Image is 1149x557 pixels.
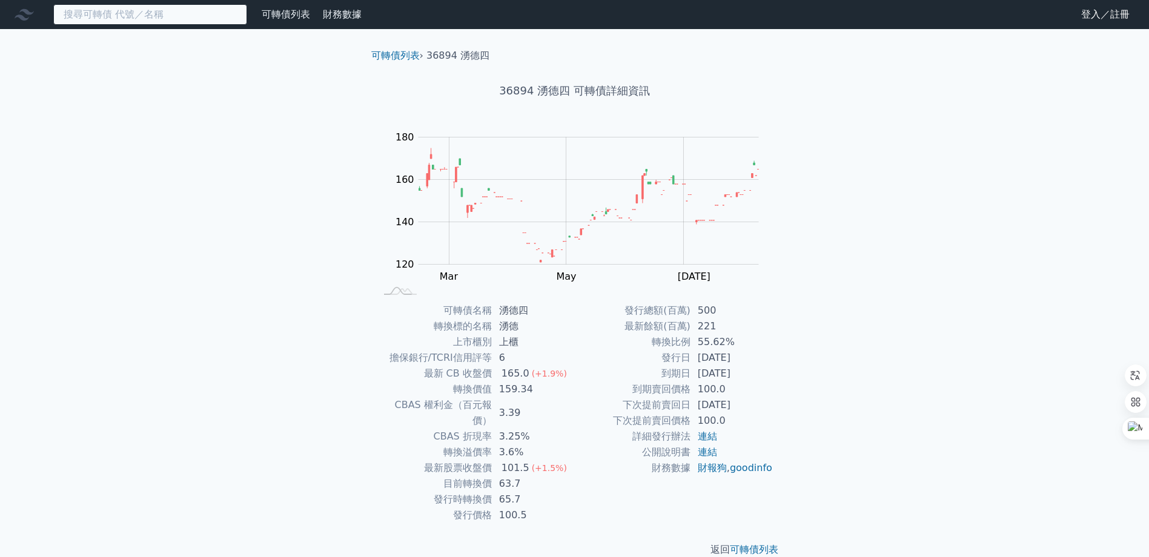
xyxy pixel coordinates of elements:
[690,413,773,429] td: 100.0
[575,334,690,350] td: 轉換比例
[376,334,492,350] td: 上市櫃別
[690,303,773,318] td: 500
[556,271,576,282] tspan: May
[499,460,532,476] div: 101.5
[262,8,310,20] a: 可轉債列表
[376,476,492,492] td: 目前轉換價
[440,271,459,282] tspan: Mar
[690,350,773,366] td: [DATE]
[396,131,414,143] tspan: 180
[376,460,492,476] td: 最新股票收盤價
[492,350,575,366] td: 6
[492,334,575,350] td: 上櫃
[362,82,788,99] h1: 36894 湧德四 可轉債詳細資訊
[371,48,423,63] li: ›
[376,507,492,523] td: 發行價格
[376,397,492,429] td: CBAS 權利金（百元報價）
[690,397,773,413] td: [DATE]
[575,350,690,366] td: 發行日
[690,460,773,476] td: ,
[376,381,492,397] td: 轉換價值
[575,381,690,397] td: 到期賣回價格
[730,462,772,473] a: goodinfo
[698,430,717,442] a: 連結
[492,444,575,460] td: 3.6%
[690,381,773,397] td: 100.0
[376,350,492,366] td: 擔保銀行/TCRI信用評等
[396,174,414,185] tspan: 160
[575,303,690,318] td: 發行總額(百萬)
[730,544,778,555] a: 可轉債列表
[371,50,420,61] a: 可轉債列表
[690,318,773,334] td: 221
[376,429,492,444] td: CBAS 折現率
[575,318,690,334] td: 最新餘額(百萬)
[1088,499,1149,557] div: 聊天小工具
[575,413,690,429] td: 下次提前賣回價格
[575,444,690,460] td: 公開說明書
[575,366,690,381] td: 到期日
[575,429,690,444] td: 詳細發行辦法
[389,131,777,282] g: Chart
[532,463,567,473] span: (+1.5%)
[376,303,492,318] td: 可轉債名稱
[575,460,690,476] td: 財務數據
[698,462,727,473] a: 財報狗
[492,381,575,397] td: 159.34
[690,334,773,350] td: 55.62%
[492,507,575,523] td: 100.5
[492,429,575,444] td: 3.25%
[678,271,710,282] tspan: [DATE]
[499,366,532,381] div: 165.0
[492,492,575,507] td: 65.7
[492,318,575,334] td: 湧德
[575,397,690,413] td: 下次提前賣回日
[396,216,414,228] tspan: 140
[376,444,492,460] td: 轉換溢價率
[532,369,567,378] span: (+1.9%)
[396,259,414,270] tspan: 120
[53,4,247,25] input: 搜尋可轉債 代號／名稱
[492,397,575,429] td: 3.39
[426,48,489,63] li: 36894 湧德四
[323,8,362,20] a: 財務數據
[1088,499,1149,557] iframe: Chat Widget
[690,366,773,381] td: [DATE]
[376,492,492,507] td: 發行時轉換價
[362,542,788,557] p: 返回
[492,303,575,318] td: 湧德四
[1071,5,1139,24] a: 登入／註冊
[376,366,492,381] td: 最新 CB 收盤價
[376,318,492,334] td: 轉換標的名稱
[698,446,717,458] a: 連結
[492,476,575,492] td: 63.7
